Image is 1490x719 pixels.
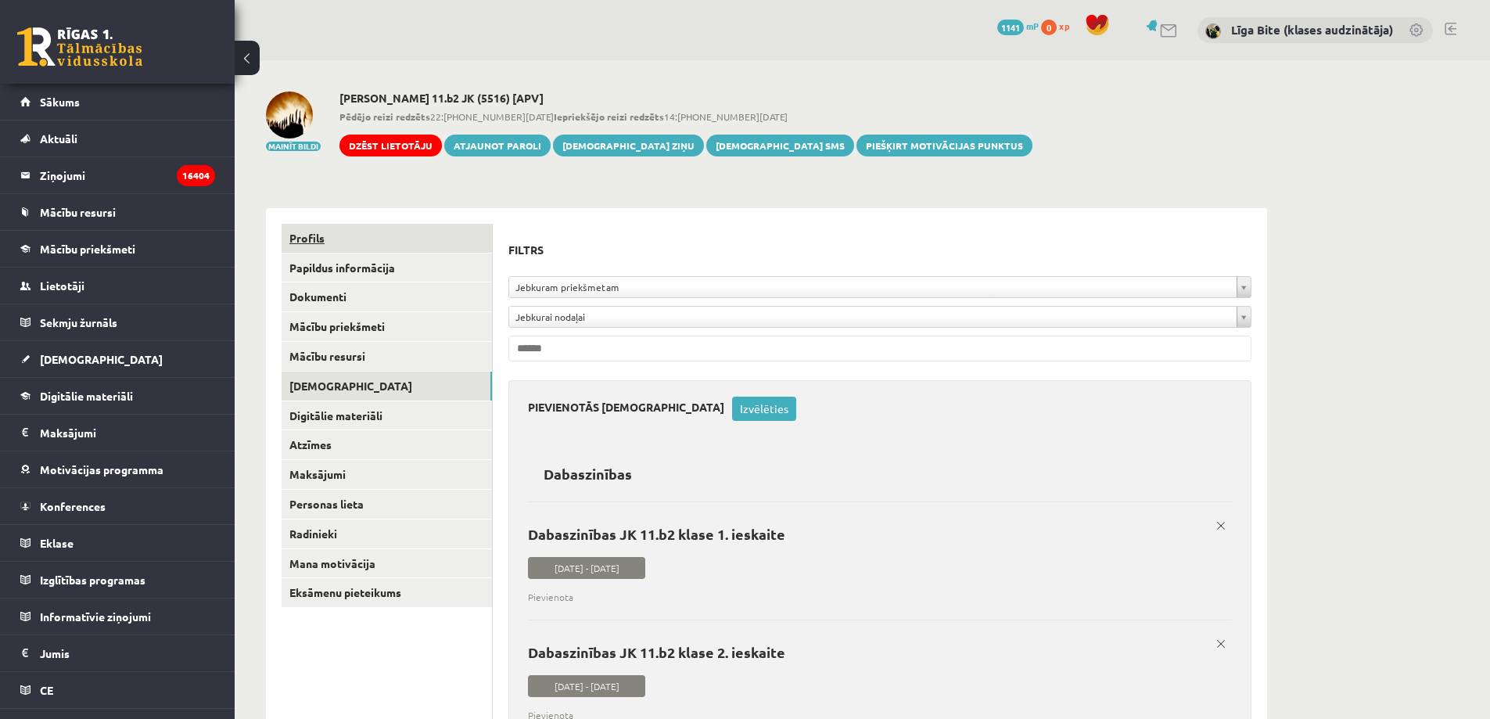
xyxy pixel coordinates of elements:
[282,578,492,607] a: Eksāmenu pieteikums
[528,557,645,579] span: [DATE] - [DATE]
[20,378,215,414] a: Digitālie materiāli
[20,599,215,635] a: Informatīvie ziņojumi
[40,389,133,403] span: Digitālie materiāli
[20,194,215,230] a: Mācību resursi
[856,135,1032,156] a: Piešķirt motivācijas punktus
[282,253,492,282] a: Papildus informācija
[20,635,215,671] a: Jumis
[528,644,1220,660] p: Dabaszinības JK 11.b2 klase 2. ieskaite
[20,525,215,561] a: Eklase
[282,282,492,311] a: Dokumenti
[282,460,492,489] a: Maksājumi
[20,157,215,193] a: Ziņojumi16404
[282,224,492,253] a: Profils
[40,242,135,256] span: Mācību priekšmeti
[1041,20,1077,32] a: 0 xp
[1210,515,1232,537] a: x
[509,277,1251,297] a: Jebkuram priekšmetam
[20,84,215,120] a: Sākums
[20,562,215,598] a: Izglītības programas
[40,536,74,550] span: Eklase
[40,573,145,587] span: Izglītības programas
[20,341,215,377] a: [DEMOGRAPHIC_DATA]
[1059,20,1069,32] span: xp
[997,20,1024,35] span: 1141
[997,20,1039,32] a: 1141 mP
[20,672,215,708] a: CE
[17,27,142,67] a: Rīgas 1. Tālmācības vidusskola
[282,549,492,578] a: Mana motivācija
[732,397,796,421] a: Izvēlēties
[40,131,77,146] span: Aktuāli
[266,92,313,138] img: Iļja Kurucs
[282,519,492,548] a: Radinieki
[1026,20,1039,32] span: mP
[528,455,648,492] h2: Dabaszinības
[515,277,1230,297] span: Jebkuram priekšmetam
[282,372,492,401] a: [DEMOGRAPHIC_DATA]
[40,205,116,219] span: Mācību resursi
[20,304,215,340] a: Sekmju žurnāls
[282,490,492,519] a: Personas lieta
[339,110,430,123] b: Pēdējo reizi redzēts
[40,352,163,366] span: [DEMOGRAPHIC_DATA]
[20,268,215,304] a: Lietotāji
[282,430,492,459] a: Atzīmes
[282,342,492,371] a: Mācību resursi
[282,312,492,341] a: Mācību priekšmeti
[20,488,215,524] a: Konferences
[554,110,664,123] b: Iepriekšējo reizi redzēts
[282,401,492,430] a: Digitālie materiāli
[40,315,117,329] span: Sekmju žurnāls
[266,142,321,151] button: Mainīt bildi
[40,462,163,476] span: Motivācijas programma
[1041,20,1057,35] span: 0
[528,526,1220,542] p: Dabaszinības JK 11.b2 klase 1. ieskaite
[40,157,215,193] legend: Ziņojumi
[528,590,1220,604] span: Pievienota
[40,646,70,660] span: Jumis
[1205,23,1221,39] img: Līga Bite (klases audzinātāja)
[528,397,732,414] h3: Pievienotās [DEMOGRAPHIC_DATA]
[339,110,1032,124] span: 22:[PHONE_NUMBER][DATE] 14:[PHONE_NUMBER][DATE]
[444,135,551,156] a: Atjaunot paroli
[553,135,704,156] a: [DEMOGRAPHIC_DATA] ziņu
[20,231,215,267] a: Mācību priekšmeti
[20,451,215,487] a: Motivācijas programma
[339,92,1032,105] h2: [PERSON_NAME] 11.b2 JK (5516) [APV]
[1231,22,1393,38] a: Līga Bite (klases audzinātāja)
[1210,633,1232,655] a: x
[40,279,84,293] span: Lietotāji
[339,135,442,156] a: Dzēst lietotāju
[40,609,151,624] span: Informatīvie ziņojumi
[40,95,80,109] span: Sākums
[528,675,645,697] span: [DATE] - [DATE]
[20,120,215,156] a: Aktuāli
[40,683,53,697] span: CE
[20,415,215,451] a: Maksājumi
[40,415,215,451] legend: Maksājumi
[40,499,106,513] span: Konferences
[515,307,1230,327] span: Jebkurai nodaļai
[508,239,1233,261] h3: Filtrs
[177,165,215,186] i: 16404
[706,135,854,156] a: [DEMOGRAPHIC_DATA] SMS
[509,307,1251,327] a: Jebkurai nodaļai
